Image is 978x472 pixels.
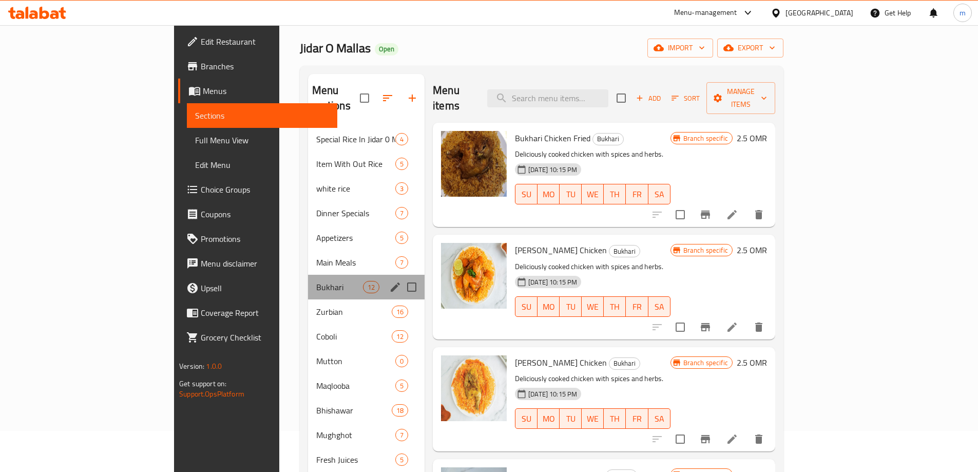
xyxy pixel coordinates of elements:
[608,411,622,426] span: TH
[582,184,604,204] button: WE
[647,39,713,58] button: import
[604,408,626,429] button: TH
[178,276,337,300] a: Upsell
[626,184,648,204] button: FR
[195,134,329,146] span: Full Menu View
[316,380,395,392] span: Maqlooba
[392,330,408,343] div: items
[316,207,395,219] span: Dinner Specials
[630,299,644,314] span: FR
[316,158,395,170] span: Item With Out Rice
[316,133,395,145] span: Special Rice In Jidar 0 Mallas
[206,360,222,373] span: 1.0.0
[201,35,329,48] span: Edit Restaurant
[582,408,604,429] button: WE
[308,176,425,201] div: white rice3
[308,127,425,152] div: Special Rice In Jidar 0 Mallas4
[201,208,329,220] span: Coupons
[433,83,475,114] h2: Menu items
[316,182,395,195] span: white rice
[538,408,560,429] button: MO
[316,281,363,293] span: Bukhari
[515,408,538,429] button: SU
[363,282,379,292] span: 12
[375,45,398,53] span: Open
[392,307,408,317] span: 16
[726,321,738,333] a: Edit menu item
[316,454,395,466] span: Fresh Juices
[564,299,578,314] span: TU
[669,90,702,106] button: Sort
[515,148,670,161] p: Deliciously cooked chicken with spices and herbs.
[564,187,578,202] span: TU
[316,232,395,244] span: Appetizers
[201,233,329,245] span: Promotions
[187,153,337,177] a: Edit Menu
[201,282,329,294] span: Upsell
[195,159,329,171] span: Edit Menu
[187,103,337,128] a: Sections
[586,299,600,314] span: WE
[737,355,767,370] h6: 2.5 OMR
[203,85,329,97] span: Menus
[195,109,329,122] span: Sections
[586,187,600,202] span: WE
[679,134,732,143] span: Branch specific
[560,296,582,317] button: TU
[632,90,665,106] span: Add item
[608,299,622,314] span: TH
[648,408,670,429] button: SA
[201,307,329,319] span: Coverage Report
[726,433,738,445] a: Edit menu item
[396,233,408,243] span: 5
[396,258,408,268] span: 7
[679,246,732,255] span: Branch specific
[626,408,648,429] button: FR
[604,296,626,317] button: TH
[604,184,626,204] button: TH
[316,306,392,318] span: Zurbian
[542,187,555,202] span: MO
[608,187,622,202] span: TH
[441,131,507,197] img: Bukhari Chicken Fried
[395,256,408,269] div: items
[178,300,337,325] a: Coverage Report
[396,135,408,144] span: 4
[395,454,408,466] div: items
[396,381,408,391] span: 5
[635,92,662,104] span: Add
[308,349,425,373] div: Mutton0
[515,184,538,204] button: SU
[726,209,738,221] a: Edit menu item
[201,331,329,344] span: Grocery Checklist
[179,387,244,401] a: Support.OpsPlatform
[669,204,691,225] span: Select to update
[316,256,395,269] span: Main Meals
[178,54,337,79] a: Branches
[308,299,425,324] div: Zurbian16
[960,7,966,18] span: m
[316,355,395,367] div: Mutton
[308,423,425,447] div: Mughghot7
[524,277,581,287] span: [DATE] 10:15 PM
[706,82,775,114] button: Manage items
[592,133,624,145] div: Bukhari
[593,133,623,145] span: Bukhari
[395,158,408,170] div: items
[375,86,400,110] span: Sort sections
[674,7,737,19] div: Menu-management
[609,246,640,257] span: Bukhari
[560,184,582,204] button: TU
[308,250,425,275] div: Main Meals7
[300,36,371,60] span: Jidar O Mallas
[520,411,533,426] span: SU
[665,90,706,106] span: Sort items
[308,373,425,398] div: Maqlooba5
[178,202,337,226] a: Coupons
